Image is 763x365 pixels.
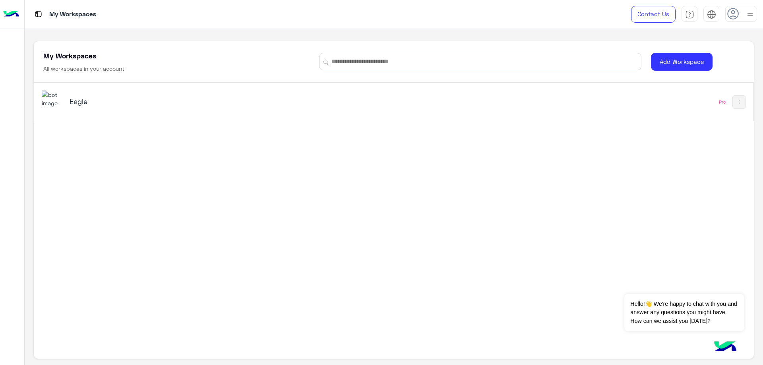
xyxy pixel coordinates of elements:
[745,10,755,19] img: profile
[624,294,744,331] span: Hello!👋 We're happy to chat with you and answer any questions you might have. How can we assist y...
[651,53,713,71] button: Add Workspace
[707,10,716,19] img: tab
[631,6,676,23] a: Contact Us
[49,9,96,20] p: My Workspaces
[70,97,323,106] h5: Eagle
[43,65,124,73] h6: All workspaces in your account
[719,99,726,105] div: Pro
[42,91,63,108] img: 713415422032625
[43,51,96,60] h5: My Workspaces
[33,9,43,19] img: tab
[685,10,694,19] img: tab
[711,333,739,361] img: hulul-logo.png
[682,6,697,23] a: tab
[3,6,19,23] img: Logo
